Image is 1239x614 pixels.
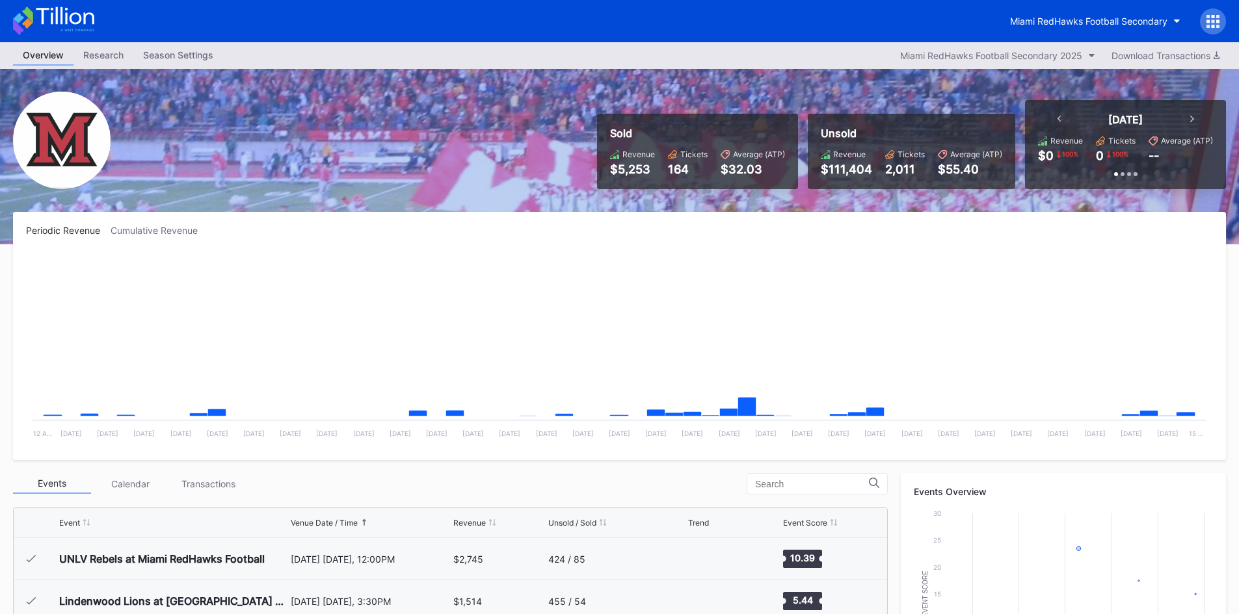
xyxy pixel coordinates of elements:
[898,149,925,159] div: Tickets
[453,554,483,565] div: $2,745
[792,429,813,437] text: [DATE]
[453,518,486,528] div: Revenue
[59,518,80,528] div: Event
[33,429,52,437] text: 12 A…
[548,596,586,607] div: 455 / 54
[721,162,785,176] div: $32.03
[755,479,869,489] input: Search
[792,595,812,606] text: 5.44
[73,45,133,64] div: Research
[536,429,557,437] text: [DATE]
[1000,9,1190,33] button: Miami RedHawks Football Secondary
[1108,136,1136,146] div: Tickets
[462,429,484,437] text: [DATE]
[13,92,111,189] img: Miami_RedHawks_Football_Secondary.png
[933,509,941,517] text: 30
[13,474,91,494] div: Events
[1161,136,1213,146] div: Average (ATP)
[1096,149,1104,162] div: 0
[668,162,708,176] div: 164
[622,149,655,159] div: Revenue
[1108,113,1143,126] div: [DATE]
[821,162,872,176] div: $111,404
[111,225,208,236] div: Cumulative Revenue
[291,554,451,565] div: [DATE] [DATE], 12:00PM
[755,429,777,437] text: [DATE]
[821,127,1002,140] div: Unsold
[1189,429,1203,437] text: 15 …
[1047,429,1069,437] text: [DATE]
[170,429,192,437] text: [DATE]
[680,149,708,159] div: Tickets
[1112,50,1219,61] div: Download Transactions
[885,162,925,176] div: 2,011
[933,536,941,544] text: 25
[60,429,82,437] text: [DATE]
[783,518,827,528] div: Event Score
[934,590,941,598] text: 15
[73,45,133,66] a: Research
[864,429,886,437] text: [DATE]
[426,429,447,437] text: [DATE]
[609,429,630,437] text: [DATE]
[26,225,111,236] div: Periodic Revenue
[1011,429,1032,437] text: [DATE]
[280,429,301,437] text: [DATE]
[1038,149,1054,162] div: $0
[91,474,169,494] div: Calendar
[682,429,703,437] text: [DATE]
[688,543,727,575] svg: Chart title
[1050,136,1083,146] div: Revenue
[950,149,1002,159] div: Average (ATP)
[97,429,118,437] text: [DATE]
[610,127,785,140] div: Sold
[933,563,941,571] text: 20
[645,429,667,437] text: [DATE]
[901,429,923,437] text: [DATE]
[59,552,265,565] div: UNLV Rebels at Miami RedHawks Football
[133,429,155,437] text: [DATE]
[1121,429,1142,437] text: [DATE]
[453,596,482,607] div: $1,514
[353,429,375,437] text: [DATE]
[59,595,287,608] div: Lindenwood Lions at [GEOGRAPHIC_DATA] RedHawks Football
[833,149,866,159] div: Revenue
[26,252,1213,447] svg: Chart title
[1149,149,1159,162] div: --
[1084,429,1106,437] text: [DATE]
[572,429,594,437] text: [DATE]
[390,429,411,437] text: [DATE]
[828,429,849,437] text: [DATE]
[1061,149,1080,159] div: 100 %
[790,552,815,563] text: 10.39
[291,596,451,607] div: [DATE] [DATE], 3:30PM
[938,162,1002,176] div: $55.40
[133,45,223,64] div: Season Settings
[13,45,73,66] a: Overview
[610,162,655,176] div: $5,253
[688,518,709,528] div: Trend
[499,429,520,437] text: [DATE]
[548,554,585,565] div: 424 / 85
[291,518,358,528] div: Venue Date / Time
[1157,429,1179,437] text: [DATE]
[169,474,247,494] div: Transactions
[733,149,785,159] div: Average (ATP)
[938,429,959,437] text: [DATE]
[894,47,1102,64] button: Miami RedHawks Football Secondary 2025
[1105,47,1226,64] button: Download Transactions
[719,429,740,437] text: [DATE]
[1010,16,1167,27] div: Miami RedHawks Football Secondary
[133,45,223,66] a: Season Settings
[914,486,1213,497] div: Events Overview
[316,429,338,437] text: [DATE]
[548,518,596,528] div: Unsold / Sold
[243,429,265,437] text: [DATE]
[974,429,996,437] text: [DATE]
[900,50,1082,61] div: Miami RedHawks Football Secondary 2025
[1111,149,1130,159] div: 100 %
[207,429,228,437] text: [DATE]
